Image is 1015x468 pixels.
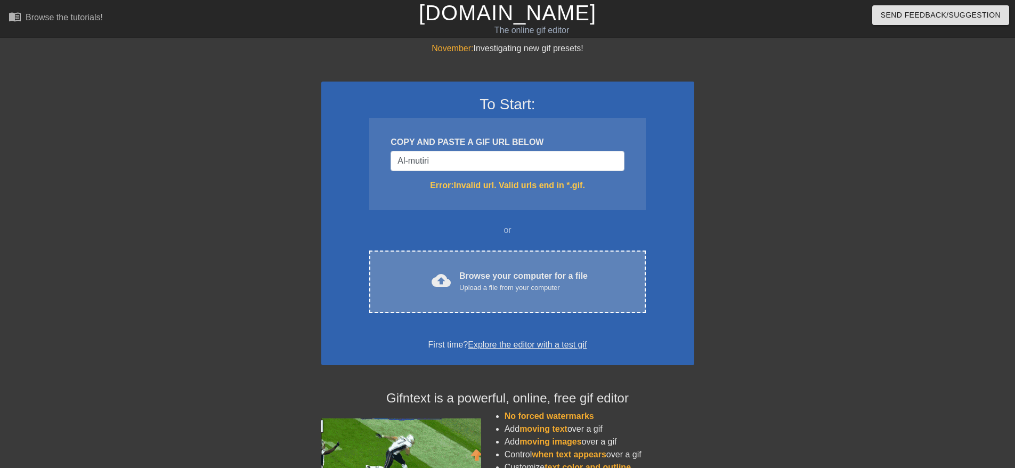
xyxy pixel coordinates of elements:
[519,437,581,446] span: moving images
[391,136,624,149] div: COPY AND PASTE A GIF URL BELOW
[349,224,667,237] div: or
[505,411,594,421] span: No forced watermarks
[505,423,694,435] li: Add over a gif
[391,179,624,192] div: Error: Invalid url. Valid urls end in *.gif.
[459,283,588,293] div: Upload a file from your computer
[335,95,680,114] h3: To Start:
[335,338,680,351] div: First time?
[872,5,1009,25] button: Send Feedback/Suggestion
[459,270,588,293] div: Browse your computer for a file
[505,448,694,461] li: Control over a gif
[532,450,606,459] span: when text appears
[321,391,694,406] h4: Gifntext is a powerful, online, free gif editor
[419,1,596,25] a: [DOMAIN_NAME]
[26,13,103,22] div: Browse the tutorials!
[9,10,103,27] a: Browse the tutorials!
[321,42,694,55] div: Investigating new gif presets!
[519,424,567,433] span: moving text
[391,151,624,171] input: Username
[432,271,451,290] span: cloud_upload
[432,44,473,53] span: November:
[881,9,1001,22] span: Send Feedback/Suggestion
[9,10,21,23] span: menu_book
[468,340,587,349] a: Explore the editor with a test gif
[344,24,720,37] div: The online gif editor
[505,435,694,448] li: Add over a gif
